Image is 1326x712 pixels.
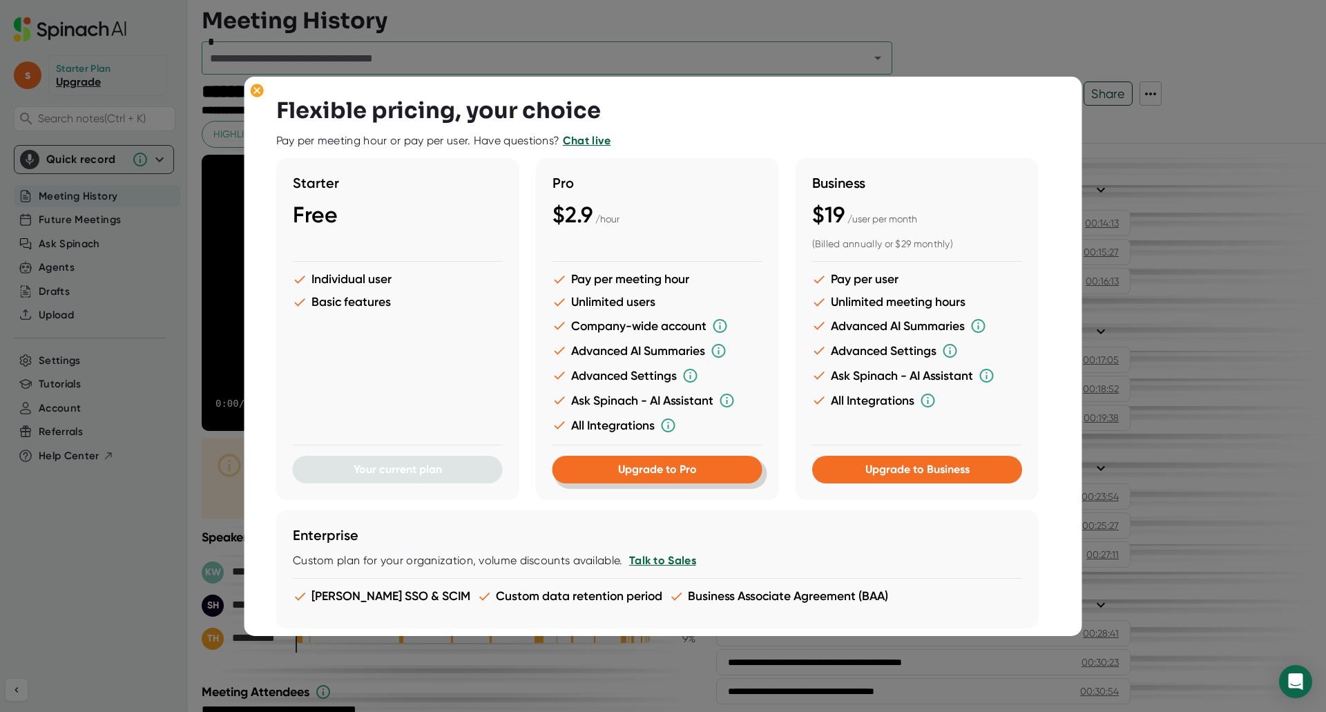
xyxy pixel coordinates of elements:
li: Custom data retention period [477,589,662,604]
span: $2.9 [552,202,593,228]
span: Free [293,202,338,228]
h3: Enterprise [293,527,1022,543]
button: Your current plan [293,456,503,483]
li: Unlimited meeting hours [812,295,1022,309]
div: (Billed annually or $29 monthly) [812,238,1022,251]
li: Ask Spinach - AI Assistant [552,392,762,409]
li: Unlimited users [552,295,762,309]
div: Pay per meeting hour or pay per user. Have questions? [276,134,611,148]
li: Business Associate Agreement (BAA) [669,589,888,604]
span: / user per month [847,213,917,224]
li: Advanced Settings [552,367,762,384]
div: Open Intercom Messenger [1279,665,1312,698]
span: Upgrade to Business [865,463,969,476]
button: Upgrade to Business [812,456,1022,483]
div: Custom plan for your organization, volume discounts available. [293,554,1022,568]
button: Upgrade to Pro [552,456,762,483]
span: / hour [595,213,619,224]
span: Upgrade to Pro [618,463,697,476]
li: Company-wide account [552,318,762,334]
li: Advanced AI Summaries [552,343,762,359]
a: Chat live [563,134,611,147]
li: All Integrations [552,417,762,434]
h3: Business [812,175,1022,191]
li: Ask Spinach - AI Assistant [812,367,1022,384]
li: Advanced Settings [812,343,1022,359]
li: All Integrations [812,392,1022,409]
li: Advanced AI Summaries [812,318,1022,334]
li: Basic features [293,295,503,309]
span: $19 [812,202,845,228]
li: [PERSON_NAME] SSO & SCIM [293,589,470,604]
li: Pay per user [812,272,1022,287]
h3: Starter [293,175,503,191]
span: Your current plan [354,463,442,476]
li: Individual user [293,272,503,287]
h3: Flexible pricing, your choice [276,97,601,124]
li: Pay per meeting hour [552,272,762,287]
a: Talk to Sales [628,554,695,567]
h3: Pro [552,175,762,191]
